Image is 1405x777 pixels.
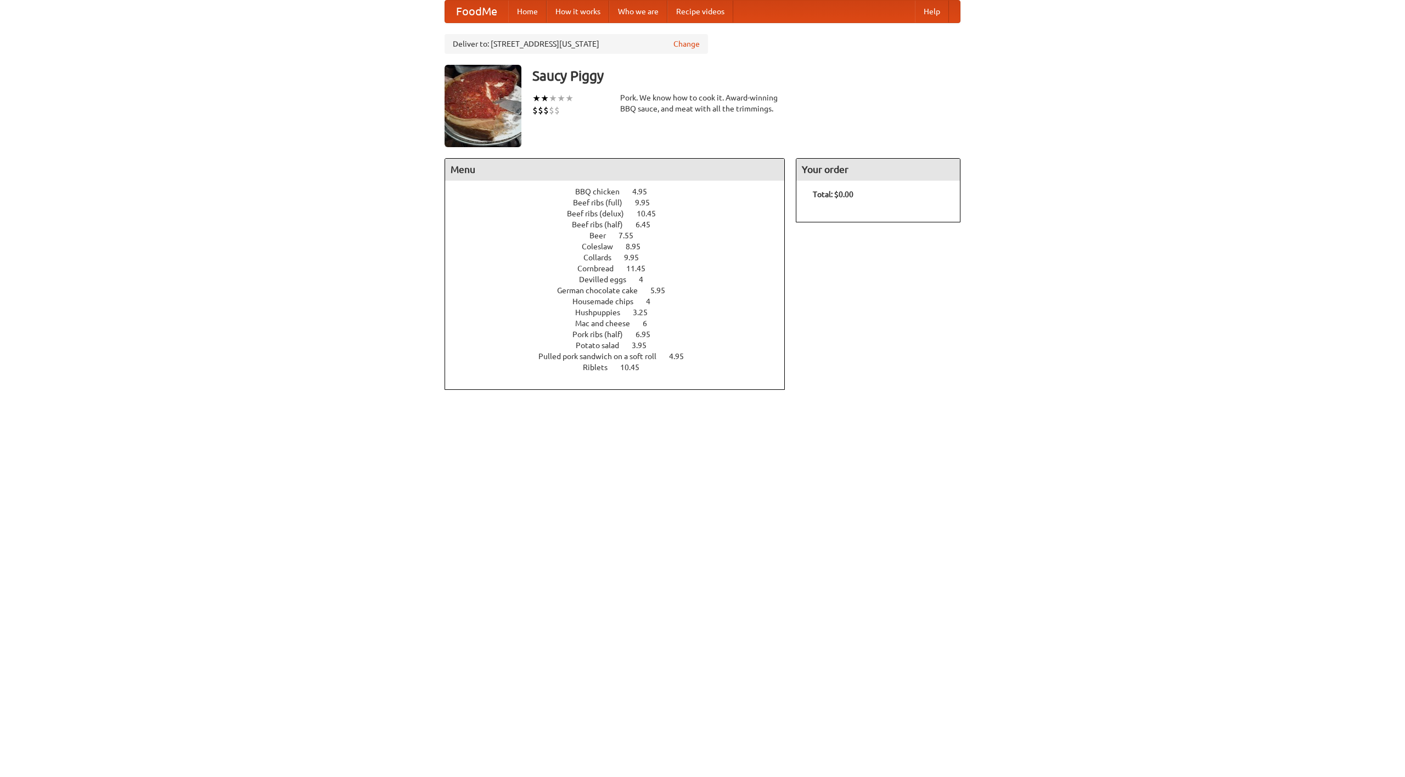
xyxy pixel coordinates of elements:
li: $ [554,104,560,116]
span: 10.45 [620,363,650,372]
span: Pork ribs (half) [572,330,634,339]
a: Change [673,38,700,49]
li: $ [532,104,538,116]
a: FoodMe [445,1,508,23]
span: 6 [643,319,658,328]
b: Total: $0.00 [813,190,853,199]
li: $ [549,104,554,116]
h4: Menu [445,159,784,181]
span: 7.55 [619,231,644,240]
a: How it works [547,1,609,23]
span: BBQ chicken [575,187,631,196]
span: 8.95 [626,242,651,251]
span: 4.95 [669,352,695,361]
span: Mac and cheese [575,319,641,328]
span: 10.45 [637,209,667,218]
span: Cornbread [577,264,625,273]
a: Potato salad 3.95 [576,341,667,350]
h3: Saucy Piggy [532,65,960,87]
a: Cornbread 11.45 [577,264,666,273]
a: Devilled eggs 4 [579,275,664,284]
a: Housemade chips 4 [572,297,671,306]
span: 5.95 [650,286,676,295]
span: 3.95 [632,341,657,350]
span: Devilled eggs [579,275,637,284]
li: ★ [541,92,549,104]
a: Help [915,1,949,23]
a: Recipe videos [667,1,733,23]
span: Pulled pork sandwich on a soft roll [538,352,667,361]
span: Beef ribs (full) [573,198,633,207]
span: Coleslaw [582,242,624,251]
a: Beer 7.55 [589,231,654,240]
span: 3.25 [633,308,659,317]
a: Hushpuppies 3.25 [575,308,668,317]
a: Collards 9.95 [583,253,659,262]
span: Beer [589,231,617,240]
span: 9.95 [635,198,661,207]
span: 4 [646,297,661,306]
li: $ [543,104,549,116]
span: Beef ribs (half) [572,220,634,229]
li: ★ [557,92,565,104]
span: 6.95 [636,330,661,339]
div: Pork. We know how to cook it. Award-winning BBQ sauce, and meat with all the trimmings. [620,92,785,114]
span: Hushpuppies [575,308,631,317]
a: BBQ chicken 4.95 [575,187,667,196]
a: Pork ribs (half) 6.95 [572,330,671,339]
a: German chocolate cake 5.95 [557,286,685,295]
a: Beef ribs (half) 6.45 [572,220,671,229]
span: Collards [583,253,622,262]
a: Beef ribs (delux) 10.45 [567,209,676,218]
img: angular.jpg [445,65,521,147]
span: Beef ribs (delux) [567,209,635,218]
li: ★ [532,92,541,104]
span: 6.45 [636,220,661,229]
span: 11.45 [626,264,656,273]
a: Pulled pork sandwich on a soft roll 4.95 [538,352,704,361]
span: 9.95 [624,253,650,262]
span: 4 [639,275,654,284]
li: $ [538,104,543,116]
span: 4.95 [632,187,658,196]
span: German chocolate cake [557,286,649,295]
a: Beef ribs (full) 9.95 [573,198,670,207]
li: ★ [565,92,574,104]
li: ★ [549,92,557,104]
a: Home [508,1,547,23]
span: Potato salad [576,341,630,350]
h4: Your order [796,159,960,181]
span: Riblets [583,363,619,372]
a: Riblets 10.45 [583,363,660,372]
a: Mac and cheese 6 [575,319,667,328]
span: Housemade chips [572,297,644,306]
a: Who we are [609,1,667,23]
a: Coleslaw 8.95 [582,242,661,251]
div: Deliver to: [STREET_ADDRESS][US_STATE] [445,34,708,54]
